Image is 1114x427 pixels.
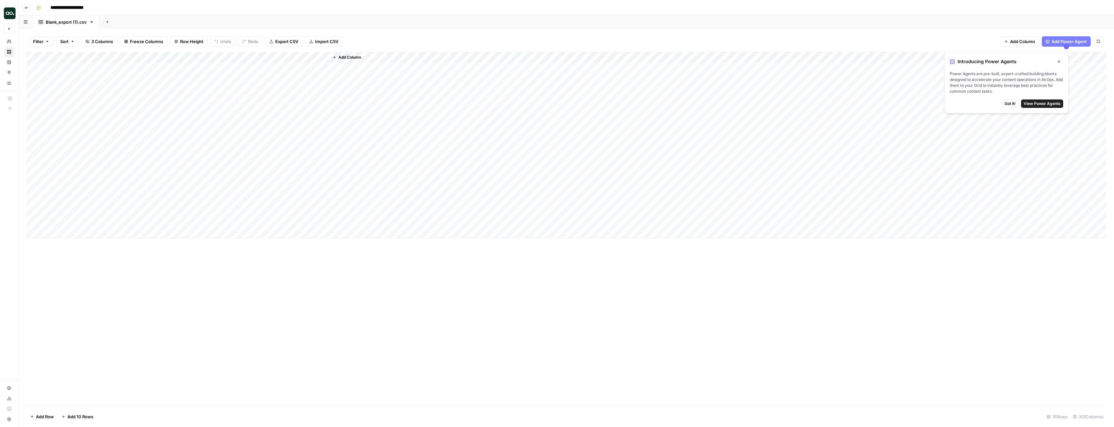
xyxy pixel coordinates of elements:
button: Add Column [330,53,364,62]
span: View Power Agents [1024,101,1061,107]
span: Undo [220,38,231,45]
a: Opportunities [4,67,14,78]
button: Help + Support [4,414,14,424]
a: Home [4,36,14,47]
button: Add Row [26,411,58,422]
a: Learning Hub [4,404,14,414]
button: Redo [238,36,263,47]
button: 3 Columns [81,36,117,47]
a: Usage [4,393,14,404]
span: Import CSV [315,38,338,45]
div: Introducing Power Agents [950,57,1063,66]
a: Blank_export (1).csv [33,16,99,29]
button: Freeze Columns [120,36,167,47]
span: Power Agents are pre-built, expert-crafted building blocks designed to accelerate your content op... [950,71,1063,94]
span: Sort [60,38,69,45]
span: Got it! [1005,101,1016,107]
span: Add Column [1010,38,1035,45]
div: Blank_export (1).csv [46,19,87,25]
div: 15 Rows [1044,411,1070,422]
a: Browse [4,47,14,57]
button: Workspace: AirOps October Cohort [4,5,14,21]
img: AirOps October Cohort Logo [4,7,16,19]
button: Export CSV [265,36,302,47]
span: Export CSV [275,38,298,45]
span: Freeze Columns [130,38,163,45]
div: 3/3 Columns [1070,411,1106,422]
a: Your Data [4,78,14,88]
span: Redo [248,38,258,45]
button: Row Height [170,36,208,47]
button: Add 10 Rows [58,411,97,422]
span: 3 Columns [91,38,113,45]
button: Undo [210,36,235,47]
span: Add Row [36,413,54,420]
a: Settings [4,383,14,393]
button: Import CSV [305,36,343,47]
button: Add Column [1000,36,1039,47]
span: Add 10 Rows [67,413,93,420]
button: View Power Agents [1021,99,1063,108]
button: Got it! [1002,99,1018,108]
span: Add Column [338,54,361,60]
span: Add Power Agent [1051,38,1087,45]
span: Filter [33,38,43,45]
button: Sort [56,36,79,47]
button: Add Power Agent [1042,36,1091,47]
span: Row Height [180,38,203,45]
button: Filter [29,36,53,47]
a: Insights [4,57,14,67]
